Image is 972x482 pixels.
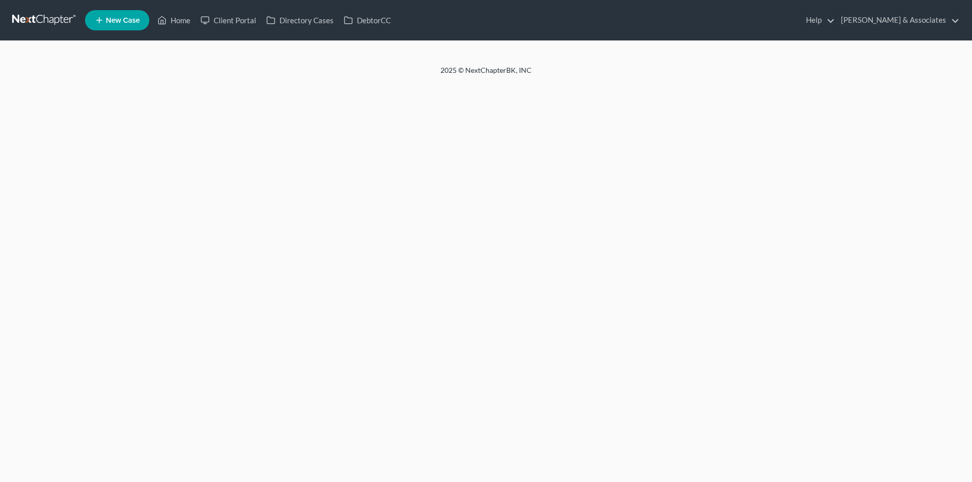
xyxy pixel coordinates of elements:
[152,11,195,29] a: Home
[197,65,775,83] div: 2025 © NextChapterBK, INC
[836,11,959,29] a: [PERSON_NAME] & Associates
[801,11,835,29] a: Help
[195,11,261,29] a: Client Portal
[85,10,149,30] new-legal-case-button: New Case
[261,11,339,29] a: Directory Cases
[339,11,396,29] a: DebtorCC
